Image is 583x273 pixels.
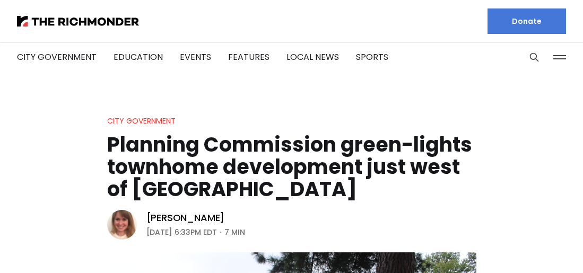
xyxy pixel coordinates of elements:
[180,51,211,63] a: Events
[17,16,139,27] img: The Richmonder
[107,210,137,240] img: Sarah Vogelsong
[286,51,339,63] a: Local News
[146,226,217,239] time: [DATE] 6:33PM EDT
[228,51,269,63] a: Features
[114,51,163,63] a: Education
[526,49,542,65] button: Search this site
[17,51,97,63] a: City Government
[107,134,476,200] h1: Planning Commission green-lights townhome development just west of [GEOGRAPHIC_DATA]
[356,51,388,63] a: Sports
[488,8,566,34] a: Donate
[146,212,225,224] a: [PERSON_NAME]
[224,226,245,239] span: 7 min
[493,221,583,273] iframe: portal-trigger
[107,116,176,126] a: City Government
